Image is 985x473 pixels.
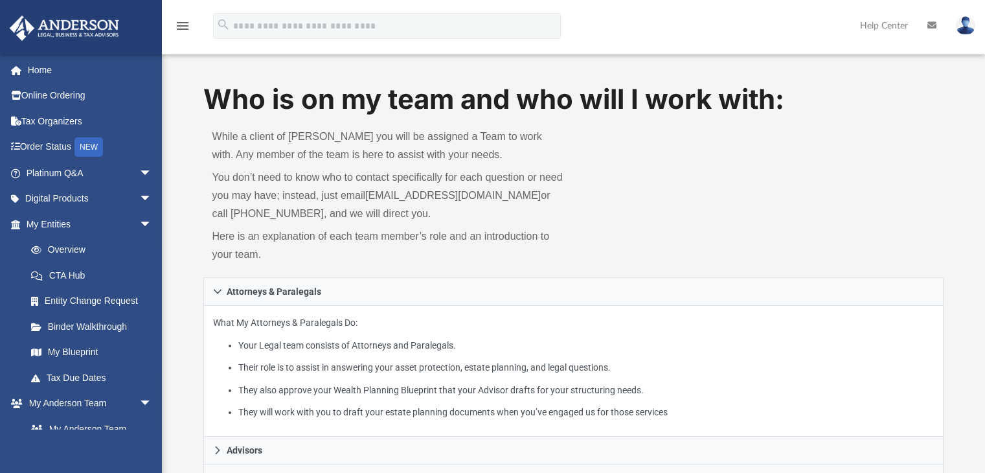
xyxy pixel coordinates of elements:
span: arrow_drop_down [139,211,165,238]
h1: Who is on my team and who will I work with: [203,80,944,119]
a: Advisors [203,437,944,465]
li: Your Legal team consists of Attorneys and Paralegals. [238,338,934,354]
a: Tax Organizers [9,108,172,134]
a: [EMAIL_ADDRESS][DOMAIN_NAME] [365,190,541,201]
span: arrow_drop_down [139,391,165,417]
p: While a client of [PERSON_NAME] you will be assigned a Team to work with. Any member of the team ... [212,128,565,164]
img: Anderson Advisors Platinum Portal [6,16,123,41]
div: NEW [74,137,103,157]
a: Home [9,57,172,83]
a: My Anderson Teamarrow_drop_down [9,391,165,417]
a: Binder Walkthrough [18,314,172,340]
li: They also approve your Wealth Planning Blueprint that your Advisor drafts for your structuring ne... [238,382,934,398]
a: Platinum Q&Aarrow_drop_down [9,160,172,186]
p: What My Attorneys & Paralegals Do: [213,315,934,421]
a: menu [175,25,190,34]
a: My Anderson Team [18,416,159,442]
i: search [216,17,231,32]
span: Advisors [227,446,262,455]
i: menu [175,18,190,34]
a: Attorneys & Paralegals [203,277,944,306]
p: You don’t need to know who to contact specifically for each question or need you may have; instea... [212,168,565,223]
a: Entity Change Request [18,288,172,314]
li: They will work with you to draft your estate planning documents when you’ve engaged us for those ... [238,404,934,421]
img: User Pic [956,16,975,35]
a: Tax Due Dates [18,365,172,391]
span: arrow_drop_down [139,160,165,187]
a: Online Ordering [9,83,172,109]
div: Attorneys & Paralegals [203,306,944,437]
li: Their role is to assist in answering your asset protection, estate planning, and legal questions. [238,360,934,376]
span: Attorneys & Paralegals [227,287,321,296]
span: arrow_drop_down [139,186,165,213]
a: CTA Hub [18,262,172,288]
a: Order StatusNEW [9,134,172,161]
p: Here is an explanation of each team member’s role and an introduction to your team. [212,227,565,264]
a: Digital Productsarrow_drop_down [9,186,172,212]
a: My Entitiesarrow_drop_down [9,211,172,237]
a: My Blueprint [18,340,165,365]
a: Overview [18,237,172,263]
